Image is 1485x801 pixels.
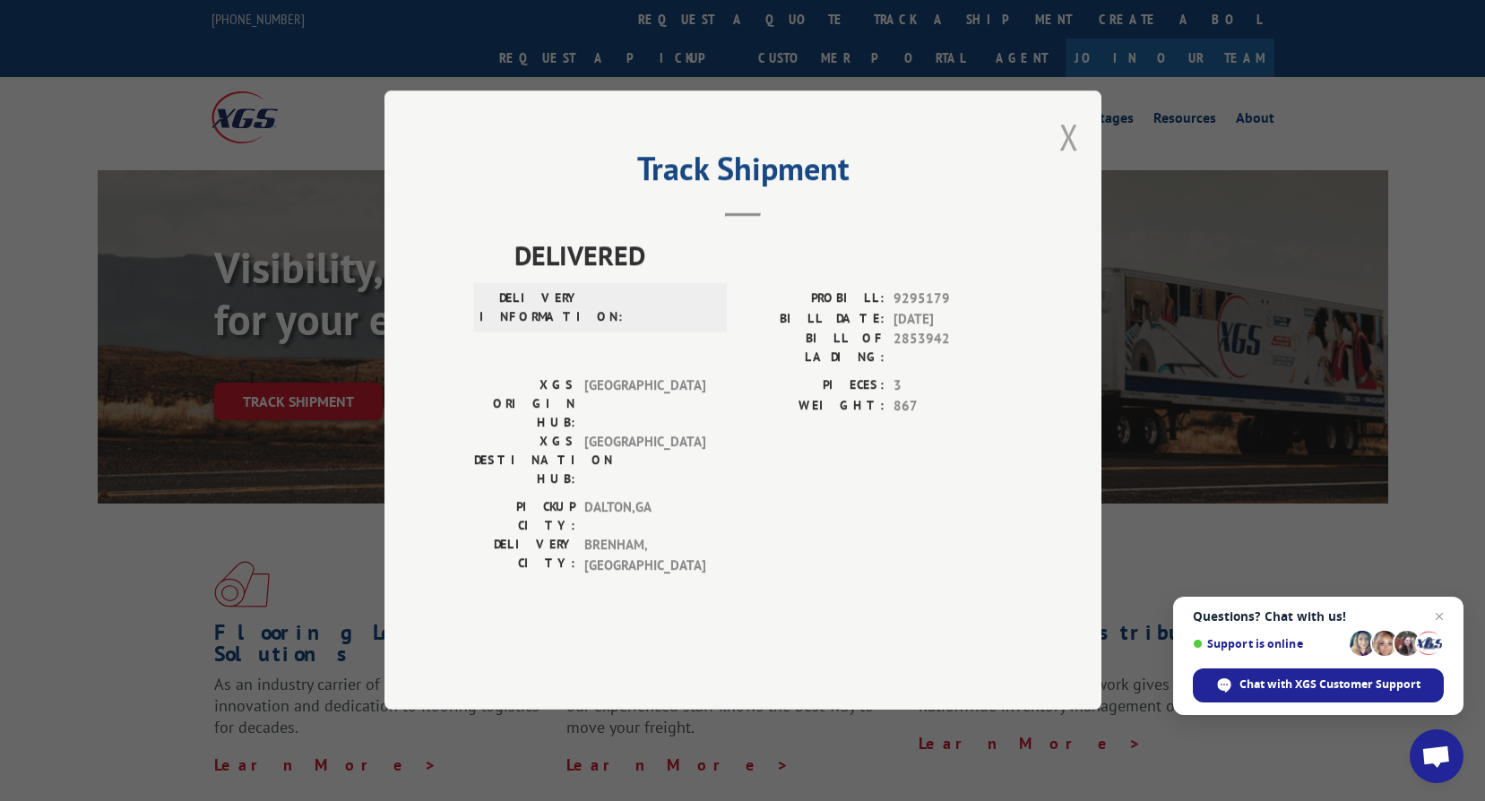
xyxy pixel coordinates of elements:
[1193,609,1444,624] span: Questions? Chat with us!
[894,396,1012,417] span: 867
[514,236,1012,276] span: DELIVERED
[743,289,885,310] label: PROBILL:
[474,433,575,489] label: XGS DESTINATION HUB:
[584,376,705,433] span: [GEOGRAPHIC_DATA]
[1410,729,1463,783] div: Open chat
[894,376,1012,397] span: 3
[1059,113,1079,160] button: Close modal
[584,498,705,536] span: DALTON , GA
[479,289,581,327] label: DELIVERY INFORMATION:
[1429,606,1450,627] span: Close chat
[1193,668,1444,702] div: Chat with XGS Customer Support
[584,433,705,489] span: [GEOGRAPHIC_DATA]
[1193,637,1343,650] span: Support is online
[584,536,705,576] span: BRENHAM , [GEOGRAPHIC_DATA]
[743,309,885,330] label: BILL DATE:
[1239,676,1420,693] span: Chat with XGS Customer Support
[474,498,575,536] label: PICKUP CITY:
[474,156,1012,190] h2: Track Shipment
[743,376,885,397] label: PIECES:
[474,536,575,576] label: DELIVERY CITY:
[894,289,1012,310] span: 9295179
[743,330,885,367] label: BILL OF LADING:
[474,376,575,433] label: XGS ORIGIN HUB:
[894,330,1012,367] span: 2853942
[894,309,1012,330] span: [DATE]
[743,396,885,417] label: WEIGHT:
